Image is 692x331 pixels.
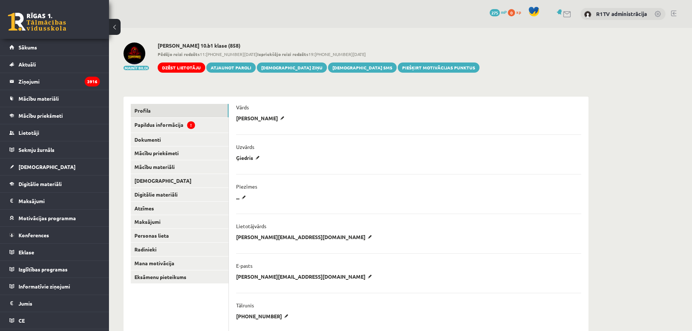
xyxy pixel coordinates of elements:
[9,227,100,243] a: Konferences
[9,39,100,56] a: Sākums
[187,121,195,129] span: !
[9,261,100,278] a: Izglītības programas
[19,129,39,136] span: Lietotāji
[236,104,249,110] p: Vārds
[131,174,228,187] a: [DEMOGRAPHIC_DATA]
[19,146,54,153] span: Sekmju žurnāls
[19,317,25,324] span: CE
[9,56,100,73] a: Aktuāli
[131,270,228,284] a: Eksāmenu pieteikums
[236,313,291,319] p: [PHONE_NUMBER]
[19,215,76,221] span: Motivācijas programma
[9,295,100,312] a: Jumis
[236,273,375,280] p: [PERSON_NAME][EMAIL_ADDRESS][DOMAIN_NAME]
[8,13,66,31] a: Rīgas 1. Tālmācības vidusskola
[19,283,70,290] span: Informatīvie ziņojumi
[206,62,256,73] a: Atjaunot paroli
[9,210,100,226] a: Motivācijas programma
[490,9,507,15] a: 275 mP
[158,51,200,57] b: Pēdējo reizi redzēts
[19,73,100,90] legend: Ziņojumi
[131,229,228,242] a: Personas lieta
[9,141,100,158] a: Sekmju žurnāls
[236,194,248,201] p: ...
[19,266,68,273] span: Izglītības programas
[596,10,647,17] a: R1TV administrācija
[236,223,266,229] p: Lietotājvārds
[236,183,257,190] p: Piezīmes
[236,234,375,240] p: [PERSON_NAME][EMAIL_ADDRESS][DOMAIN_NAME]
[236,144,254,150] p: Uzvārds
[131,160,228,174] a: Mācību materiāli
[131,133,228,146] a: Dokumenti
[257,51,308,57] b: Iepriekšējo reizi redzēts
[19,44,37,51] span: Sākums
[19,181,62,187] span: Digitālie materiāli
[9,278,100,295] a: Informatīvie ziņojumi
[236,115,287,121] p: [PERSON_NAME]
[131,118,228,133] a: Papildus informācija!
[158,62,205,73] a: Dzēst lietotāju
[124,43,145,64] img: Daniels Ģiedris
[508,9,525,15] a: 0 xp
[131,104,228,117] a: Profils
[19,249,34,255] span: Eklase
[236,302,254,308] p: Tālrunis
[19,61,36,68] span: Aktuāli
[508,9,515,16] span: 0
[131,146,228,160] a: Mācību priekšmeti
[9,158,100,175] a: [DEMOGRAPHIC_DATA]
[19,112,63,119] span: Mācību priekšmeti
[19,193,100,209] legend: Maksājumi
[490,9,500,16] span: 275
[584,11,591,18] img: R1TV administrācija
[131,215,228,229] a: Maksājumi
[158,43,479,49] h2: [PERSON_NAME] 10.b1 klase (858)
[131,257,228,270] a: Mana motivācija
[398,62,479,73] a: Piešķirt motivācijas punktus
[131,202,228,215] a: Atzīmes
[158,51,479,57] span: 11:[PHONE_NUMBER][DATE] 19:[PHONE_NUMBER][DATE]
[85,77,100,86] i: 3916
[257,62,327,73] a: [DEMOGRAPHIC_DATA] ziņu
[9,124,100,141] a: Lietotāji
[9,244,100,261] a: Eklase
[236,262,252,269] p: E-pasts
[516,9,521,15] span: xp
[9,312,100,329] a: CE
[19,300,32,307] span: Jumis
[19,164,76,170] span: [DEMOGRAPHIC_DATA]
[236,154,262,161] p: Ģiedris
[328,62,397,73] a: [DEMOGRAPHIC_DATA] SMS
[9,90,100,107] a: Mācību materiāli
[9,175,100,192] a: Digitālie materiāli
[9,107,100,124] a: Mācību priekšmeti
[9,73,100,90] a: Ziņojumi3916
[19,232,49,238] span: Konferences
[9,193,100,209] a: Maksājumi
[131,188,228,201] a: Digitālie materiāli
[124,66,149,70] button: Mainīt bildi
[501,9,507,15] span: mP
[19,95,59,102] span: Mācību materiāli
[131,243,228,256] a: Radinieki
